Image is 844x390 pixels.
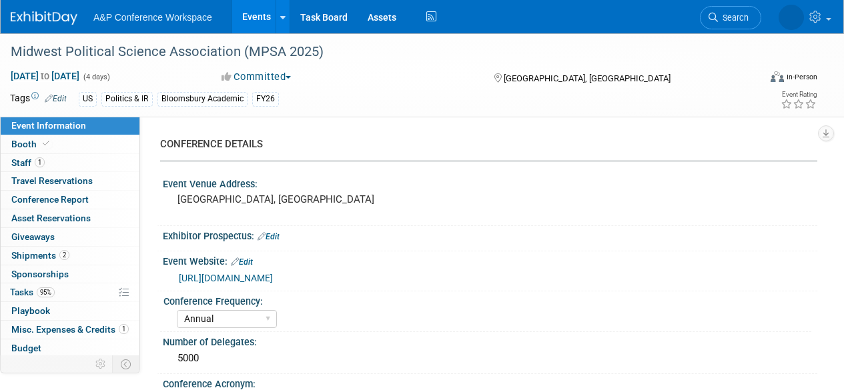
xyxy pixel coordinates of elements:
[718,13,749,23] span: Search
[1,135,139,153] a: Booth
[11,139,52,149] span: Booth
[504,73,671,83] span: [GEOGRAPHIC_DATA], [GEOGRAPHIC_DATA]
[173,348,807,369] div: 5000
[163,226,817,243] div: Exhibitor Prospectus:
[1,283,139,301] a: Tasks95%
[11,250,69,261] span: Shipments
[37,287,55,297] span: 95%
[163,332,817,349] div: Number of Delegates:
[6,40,749,64] div: Midwest Political Science Association (MPSA 2025)
[1,339,139,357] a: Budget
[1,117,139,135] a: Event Information
[258,232,280,241] a: Edit
[699,69,817,89] div: Event Format
[11,11,77,25] img: ExhibitDay
[119,324,129,334] span: 1
[10,91,67,107] td: Tags
[786,72,817,82] div: In-Person
[45,94,67,103] a: Edit
[700,6,761,29] a: Search
[1,265,139,283] a: Sponsorships
[101,92,153,106] div: Politics & IR
[1,302,139,320] a: Playbook
[11,194,89,205] span: Conference Report
[11,305,50,316] span: Playbook
[11,120,86,131] span: Event Information
[160,137,807,151] div: CONFERENCE DETAILS
[1,228,139,246] a: Giveaways
[11,324,129,335] span: Misc. Expenses & Credits
[11,157,45,168] span: Staff
[1,247,139,265] a: Shipments2
[177,193,421,205] pre: [GEOGRAPHIC_DATA], [GEOGRAPHIC_DATA]
[11,213,91,223] span: Asset Reservations
[163,291,811,308] div: Conference Frequency:
[82,73,110,81] span: (4 days)
[35,157,45,167] span: 1
[11,175,93,186] span: Travel Reservations
[163,251,817,269] div: Event Website:
[1,191,139,209] a: Conference Report
[179,273,273,283] a: [URL][DOMAIN_NAME]
[779,5,804,30] img: Anne Weston
[43,140,49,147] i: Booth reservation complete
[157,92,248,106] div: Bloomsbury Academic
[11,231,55,242] span: Giveaways
[11,343,41,353] span: Budget
[1,321,139,339] a: Misc. Expenses & Credits1
[11,269,69,279] span: Sponsorships
[113,355,140,373] td: Toggle Event Tabs
[252,92,279,106] div: FY26
[1,154,139,172] a: Staff1
[10,70,80,82] span: [DATE] [DATE]
[231,257,253,267] a: Edit
[93,12,212,23] span: A&P Conference Workspace
[39,71,51,81] span: to
[163,174,817,191] div: Event Venue Address:
[89,355,113,373] td: Personalize Event Tab Strip
[10,287,55,297] span: Tasks
[59,250,69,260] span: 2
[1,172,139,190] a: Travel Reservations
[79,92,97,106] div: US
[1,209,139,227] a: Asset Reservations
[781,91,817,98] div: Event Rating
[771,71,784,82] img: Format-Inperson.png
[217,70,296,84] button: Committed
